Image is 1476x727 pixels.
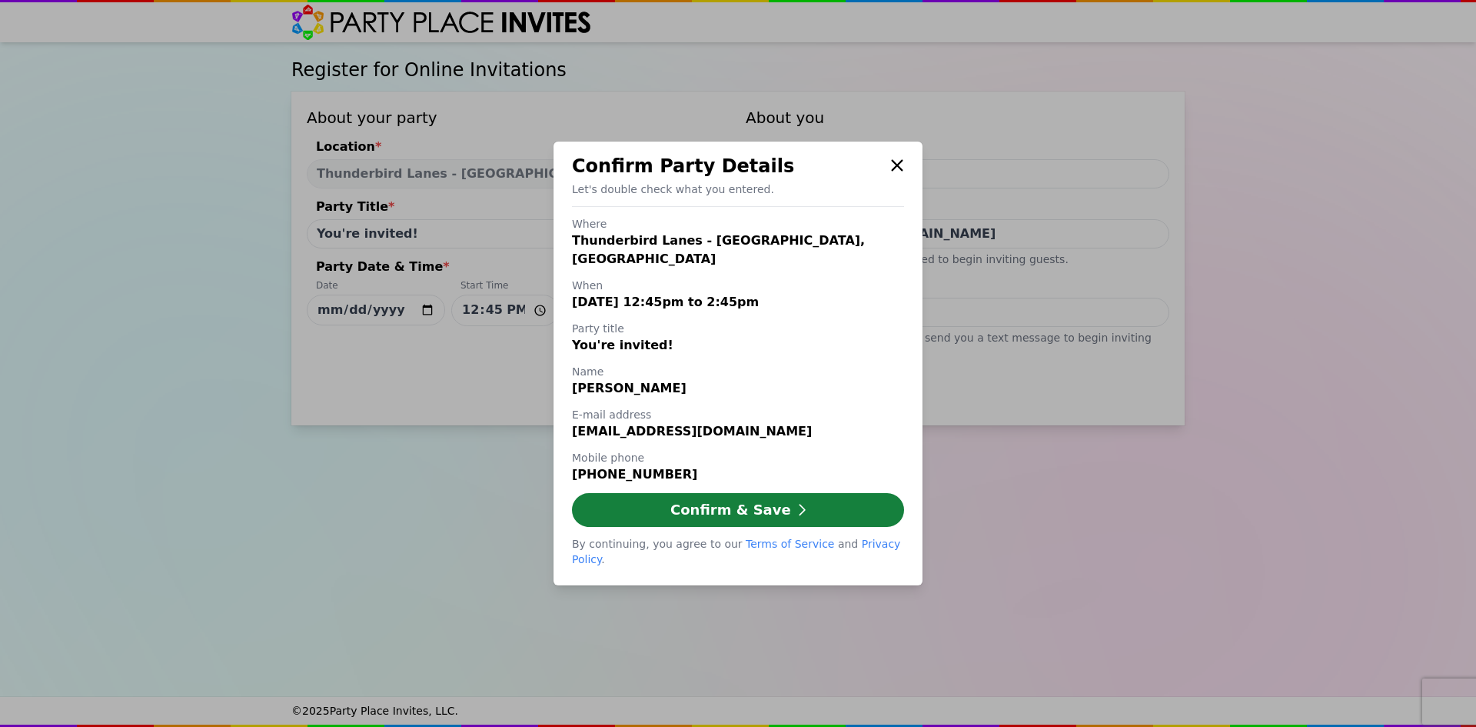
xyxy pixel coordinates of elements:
[572,536,904,567] div: By continuing, you agree to our and .
[572,465,904,484] div: [PHONE_NUMBER]
[572,364,904,379] h3: Name
[572,379,904,398] div: [PERSON_NAME]
[572,278,904,293] h3: When
[572,321,904,336] h3: Party title
[572,493,904,527] button: Confirm & Save
[572,216,904,232] h3: Where
[572,182,904,197] p: Let's double check what you entered.
[572,336,904,355] div: You're invited!
[572,232,904,268] div: Thunderbird Lanes - [GEOGRAPHIC_DATA], [GEOGRAPHIC_DATA]
[572,450,904,465] h3: Mobile phone
[572,154,884,178] div: Confirm Party Details
[572,407,904,422] h3: E-mail address
[572,422,904,441] div: [EMAIL_ADDRESS][DOMAIN_NAME]
[572,293,904,312] div: [DATE] 12:45pm to 2:45pm
[746,538,834,550] a: Terms of Service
